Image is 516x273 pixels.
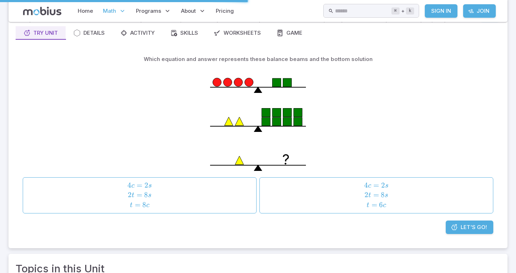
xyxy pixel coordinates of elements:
[385,182,389,189] span: s
[130,202,133,209] span: t
[385,192,388,199] span: s
[381,190,385,199] span: 8
[132,192,135,199] span: t
[391,7,400,15] kbd: ⌘
[181,7,196,15] span: About
[372,200,377,209] span: =
[373,190,379,199] span: =
[137,181,142,190] span: =
[379,200,383,209] span: 6
[120,29,155,37] div: Activity
[148,192,152,199] span: s
[135,200,141,209] span: =
[76,3,95,19] a: Home
[144,55,373,63] p: Which equation and answer represents these balance beams and the bottom solution
[127,181,131,190] span: 4
[373,181,379,190] span: =
[73,29,105,37] div: Details
[276,29,302,37] div: Game
[137,190,142,199] span: =
[391,7,414,15] div: +
[148,182,152,189] span: s
[383,202,386,209] span: c
[364,181,368,190] span: 4
[214,3,236,19] a: Pricing
[146,202,149,209] span: c
[463,4,496,18] a: Join
[368,192,371,199] span: t
[406,7,414,15] kbd: k
[368,182,371,189] span: c
[461,223,487,231] span: Let's Go!
[144,181,148,190] span: 2
[136,7,161,15] span: Programs
[170,29,198,37] div: Skills
[282,151,290,168] text: ?
[425,4,457,18] a: Sign In
[381,181,385,190] span: 2
[364,190,368,199] span: 2
[367,202,369,209] span: t
[128,190,132,199] span: 2
[103,7,116,15] span: Math
[446,221,493,234] a: Let's Go!
[23,29,58,37] div: Try Unit
[144,190,148,199] span: 8
[142,200,146,209] span: 8
[214,29,261,37] div: Worksheets
[131,182,135,189] span: c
